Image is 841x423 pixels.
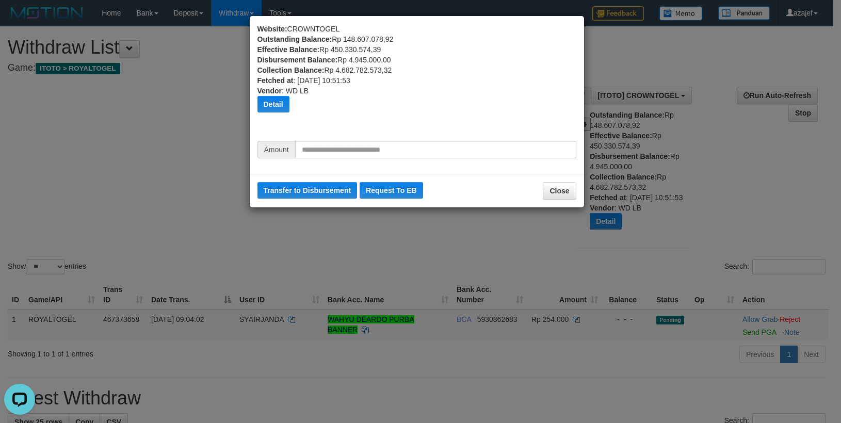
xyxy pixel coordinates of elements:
b: Effective Balance: [257,45,320,54]
span: Amount [257,141,295,158]
button: Request To EB [360,182,423,199]
b: Collection Balance: [257,66,325,74]
button: Transfer to Disbursement [257,182,358,199]
b: Disbursement Balance: [257,56,338,64]
b: Fetched at [257,76,294,85]
div: CROWNTOGEL Rp 148.607.078,92 Rp 450.330.574,39 Rp 4.945.000,00 Rp 4.682.782.573,32 : [DATE] 10:51... [257,24,576,141]
b: Website: [257,25,287,33]
button: Open LiveChat chat widget [4,4,35,35]
button: Detail [257,96,289,112]
b: Vendor [257,87,282,95]
b: Outstanding Balance: [257,35,332,43]
button: Close [543,182,576,200]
